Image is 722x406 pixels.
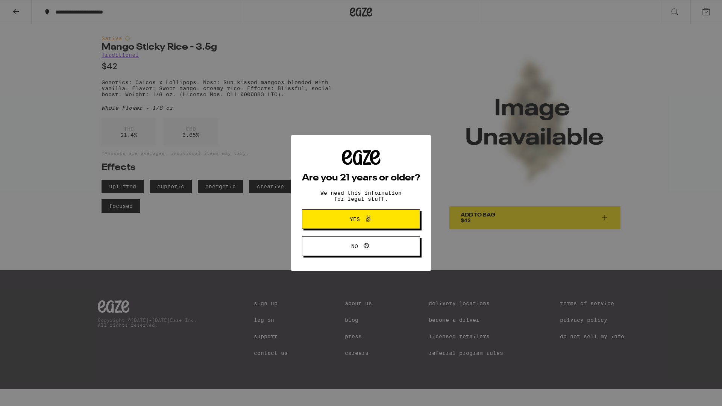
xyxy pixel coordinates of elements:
[302,236,420,256] button: No
[350,217,360,222] span: Yes
[302,209,420,229] button: Yes
[302,174,420,183] h2: Are you 21 years or older?
[351,244,358,249] span: No
[314,190,408,202] p: We need this information for legal stuff.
